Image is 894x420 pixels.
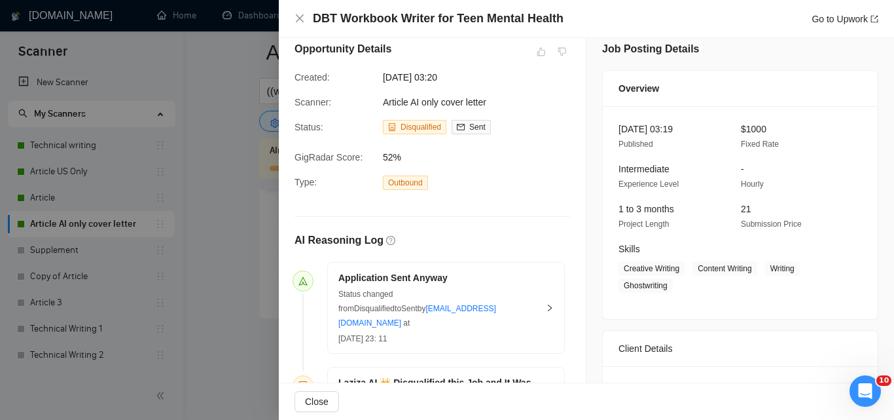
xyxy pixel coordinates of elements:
span: - [741,164,744,174]
h5: Job Posting Details [602,41,699,57]
span: Article AI only cover letter [383,97,486,107]
span: Project Length [618,220,669,229]
h5: Opportunity Details [295,41,391,57]
span: Status: [295,122,323,132]
h5: AI Reasoning Log [295,233,384,248]
span: Status changed from [338,290,393,313]
span: Created: [295,72,330,83]
span: close [295,13,305,24]
span: [GEOGRAPHIC_DATA] [634,382,720,411]
span: export [870,15,878,23]
span: mail [457,123,465,131]
span: 21 [741,204,751,214]
span: Disqualified [401,123,441,132]
span: send [298,277,308,286]
span: Sent [469,123,486,132]
span: Disqualified [354,304,395,313]
span: Type: [295,177,317,187]
span: 52% [383,150,579,164]
span: at [403,318,410,328]
span: GigRadar Score: [295,152,363,162]
span: Ghostwriting [618,278,673,293]
iframe: Intercom live chat [849,375,881,407]
span: question-circle [386,236,395,245]
span: 10 [876,375,891,386]
span: Overview [618,81,659,96]
span: [DATE] 03:20 [383,70,579,85]
span: Skills [618,244,640,254]
h5: Application Sent Anyway [338,271,538,285]
span: to [395,304,401,313]
span: robot [388,123,396,131]
span: Fixed Rate [741,140,779,149]
span: by [418,304,426,313]
div: Client Details [618,331,862,366]
span: [DATE] 03:19 [618,124,673,134]
span: [DATE] 23: 11 [338,334,387,343]
h5: Laziza AI 👑 Disqualified this Job and It Was NOT Applied [338,376,538,404]
span: Experience Level [618,180,679,189]
span: 1 to 3 months [618,204,674,214]
a: Go to Upworkexport [812,14,878,24]
button: Close [295,13,305,24]
span: Outbound [383,176,428,190]
span: right [546,304,554,312]
span: Scanner: [295,97,331,107]
h4: DBT Workbook Writer for Teen Mental Health [313,10,563,27]
span: Close [305,394,329,409]
span: Hourly [741,180,764,189]
span: Content Writing [692,261,757,276]
button: Close [295,391,339,412]
span: Writing [765,261,800,276]
span: Submission Price [741,220,802,229]
span: Intermediate [618,164,670,174]
span: Creative Writing [618,261,685,276]
span: robot [298,381,308,391]
span: Published [618,140,653,149]
span: Sent [401,304,418,313]
span: $1000 [741,124,766,134]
